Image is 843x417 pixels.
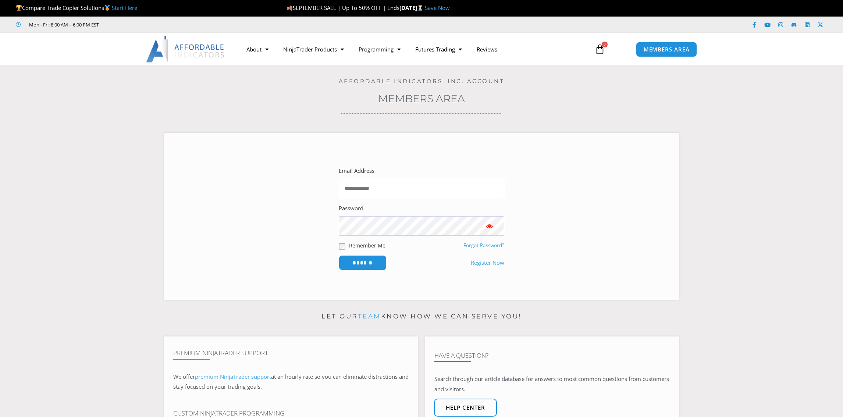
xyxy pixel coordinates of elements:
p: Let our know how we can serve you! [164,311,679,322]
a: Reviews [469,41,505,58]
h4: Custom NinjaTrader Programming [173,410,409,417]
span: 0 [602,42,608,47]
span: at an hourly rate so you can eliminate distractions and stay focused on your trading goals. [173,373,409,391]
img: 🏆 [16,5,22,11]
img: LogoAI | Affordable Indicators – NinjaTrader [146,36,225,63]
a: team [358,313,381,320]
span: Help center [446,405,485,410]
h4: Have A Question? [434,352,670,359]
button: Show password [475,216,504,236]
span: MEMBERS AREA [644,47,690,52]
a: Programming [351,41,408,58]
a: Help center [434,399,497,417]
a: Members Area [378,92,465,105]
a: About [239,41,276,58]
strong: [DATE] [399,4,425,11]
label: Email Address [339,166,374,176]
iframe: Customer reviews powered by Trustpilot [109,21,220,28]
img: 🍂 [287,5,292,11]
label: Remember Me [349,242,385,249]
p: Search through our article database for answers to most common questions from customers and visit... [434,374,670,395]
span: SEPTEMBER SALE | Up To 50% OFF | Ends [287,4,399,11]
a: Save Now [425,4,450,11]
label: Password [339,203,363,214]
img: ⌛ [417,5,423,11]
nav: Menu [239,41,586,58]
h4: Premium NinjaTrader Support [173,349,409,357]
a: Start Here [112,4,137,11]
span: Mon - Fri: 8:00 AM – 6:00 PM EST [27,20,99,29]
a: Register Now [471,258,504,268]
a: Futures Trading [408,41,469,58]
span: Compare Trade Copier Solutions [16,4,137,11]
img: 🥇 [104,5,110,11]
a: MEMBERS AREA [636,42,697,57]
a: NinjaTrader Products [276,41,351,58]
span: We offer [173,373,195,380]
a: 0 [584,39,616,60]
a: Forgot Password? [463,242,504,249]
a: premium NinjaTrader support [195,373,271,380]
a: Affordable Indicators, Inc. Account [339,78,505,85]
